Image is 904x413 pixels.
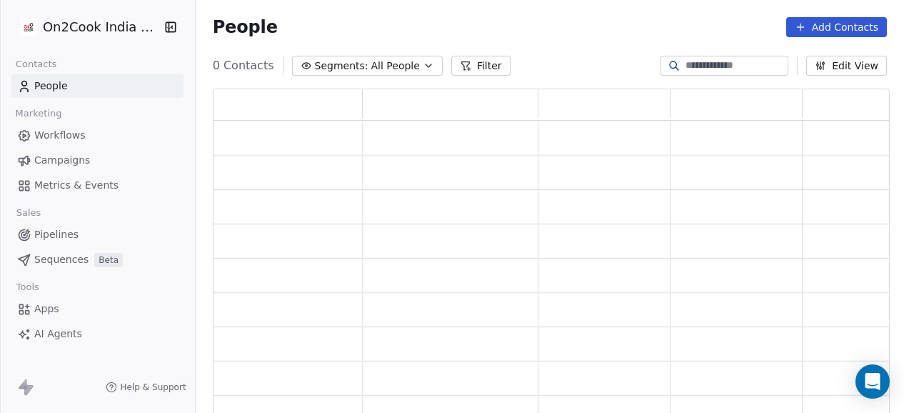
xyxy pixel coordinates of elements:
span: Pipelines [34,227,79,242]
span: Contacts [9,54,63,75]
a: AI Agents [11,322,184,346]
span: Apps [34,302,59,317]
span: 0 Contacts [213,57,274,74]
span: Beta [94,253,123,267]
a: Metrics & Events [11,174,184,197]
span: People [34,79,68,94]
div: Open Intercom Messenger [855,364,890,399]
span: Marketing [9,103,68,124]
button: Edit View [806,56,887,76]
span: Workflows [34,128,86,143]
span: All People [371,59,420,74]
a: Campaigns [11,149,184,172]
button: Add Contacts [786,17,887,37]
a: SequencesBeta [11,248,184,272]
a: Help & Support [106,382,186,393]
img: on2cook%20logo-04%20copy.jpg [20,19,37,36]
span: Segments: [315,59,368,74]
button: Filter [451,56,511,76]
span: On2Cook India Pvt. Ltd. [43,18,161,36]
span: Metrics & Events [34,178,119,193]
a: Apps [11,297,184,321]
span: Sales [10,202,47,224]
span: Campaigns [34,153,90,168]
span: Sequences [34,252,89,267]
button: On2Cook India Pvt. Ltd. [17,15,154,39]
span: Tools [10,277,45,298]
a: People [11,74,184,98]
span: Help & Support [120,382,186,393]
a: Workflows [11,124,184,147]
span: AI Agents [34,327,82,342]
a: Pipelines [11,223,184,247]
span: People [213,16,278,38]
